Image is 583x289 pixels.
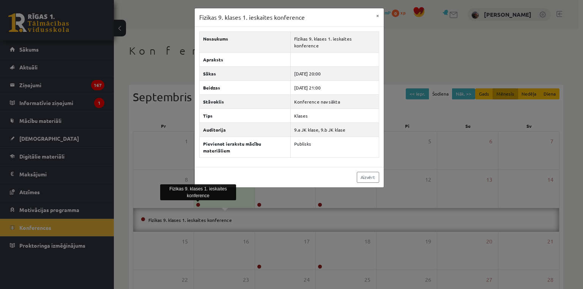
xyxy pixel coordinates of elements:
th: Sākas [200,66,291,80]
td: [DATE] 21:00 [290,80,379,94]
td: Konference nav sākta [290,94,379,108]
th: Stāvoklis [200,94,291,108]
a: Aizvērt [357,172,379,183]
td: 9.a JK klase, 9.b JK klase [290,123,379,137]
td: [DATE] 20:00 [290,66,379,80]
th: Beidzas [200,80,291,94]
button: × [372,8,384,23]
div: Fizikas 9. klases 1. ieskaites konference [160,184,236,200]
th: Nosaukums [200,31,291,52]
td: Publisks [290,137,379,157]
th: Apraksts [200,52,291,66]
th: Pievienot ierakstu mācību materiāliem [200,137,291,157]
td: Klases [290,108,379,123]
th: Auditorija [200,123,291,137]
td: Fizikas 9. klases 1. ieskaites konference [290,31,379,52]
th: Tips [200,108,291,123]
h3: Fizikas 9. klases 1. ieskaites konference [199,13,305,22]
